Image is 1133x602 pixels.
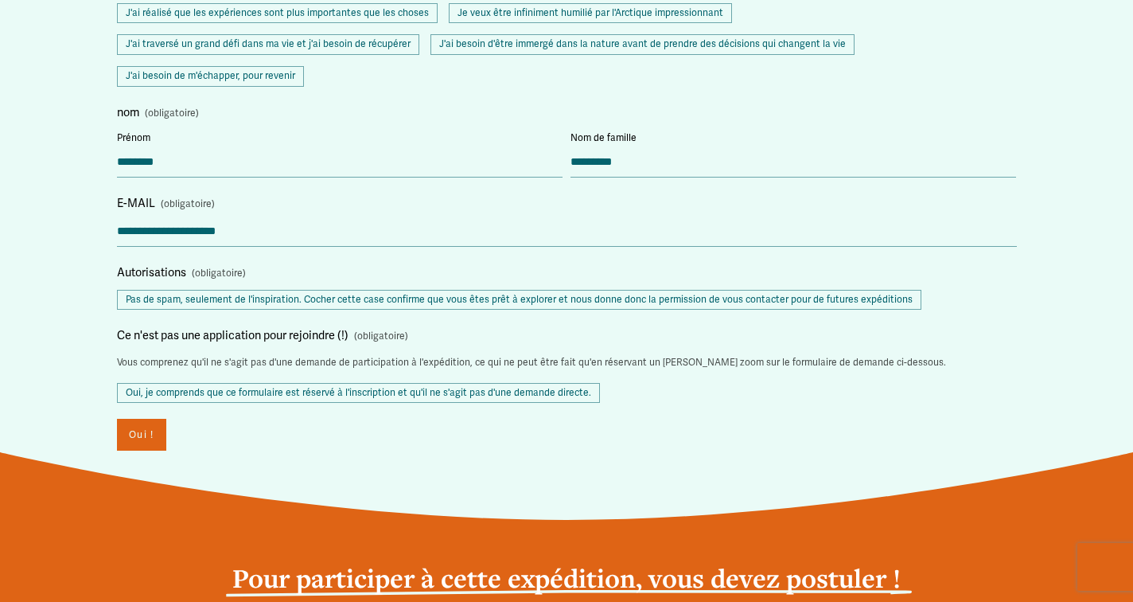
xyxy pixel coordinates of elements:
span: J'ai réalisé que les expériences sont plus importantes que les choses [117,3,438,24]
span: J'ai besoin de m'échapper, pour revenir [117,66,304,87]
span: E-MAIL [117,193,155,214]
span: (obligatoire) [161,196,215,213]
span: nom [117,103,139,123]
button: Oui ! [117,419,166,451]
span: J'ai traversé un grand défi dans ma vie et j'ai besoin de récupérer [117,34,419,55]
span: Je veux être infiniment humilié par l'Arctique impressionnant [449,3,732,24]
strong: Pour participer à cette expédition, vous devez postuler ! [232,561,901,596]
span: J'ai besoin d'être immergé dans la nature avant de prendre des décisions qui changent la vie [430,34,855,55]
span: (obligatoire) [354,328,408,346]
div: Nom de famille [570,130,1016,149]
p: Vous comprenez qu'il ne s'agit pas d'une demande de participation à l'expédition, ce qui ne peut ... [117,350,946,377]
span: (obligatoire) [192,265,246,283]
span: (obligatoire) [145,109,199,119]
span: Oui, je comprends que ce formulaire est réservé à l'inscription et qu'il ne s'agit pas d'une dema... [117,383,600,404]
span: Ce n'est pas une application pour rejoindre (!) [117,326,348,346]
span: Autorisations [117,263,186,283]
span: Pas de spam, seulement de l'inspiration. Cocher cette case confirme que vous êtes prêt à explorer... [117,290,921,311]
div: Prénom [117,130,563,149]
